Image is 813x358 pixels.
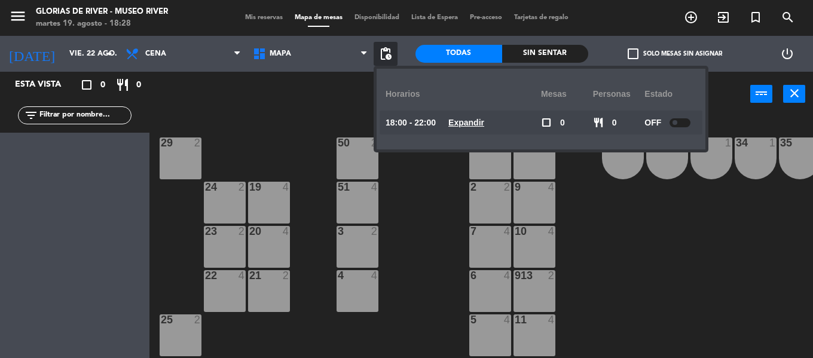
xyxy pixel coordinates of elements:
div: 21 [249,270,250,281]
div: 2 [548,270,555,281]
div: Sin sentar [502,45,589,63]
div: 20 [249,226,250,237]
div: 4 [504,226,511,237]
span: MAPA [270,50,291,58]
div: 2 [504,182,511,192]
i: exit_to_app [716,10,731,25]
span: pending_actions [378,47,393,61]
div: 50 [338,137,338,148]
div: 4 [548,182,555,192]
div: 23 [205,226,206,237]
div: Glorias de River - Museo River [36,6,168,18]
i: close [787,86,802,100]
button: menu [9,7,27,29]
i: power_settings_new [780,47,794,61]
span: restaurant [593,117,604,128]
span: 0 [612,116,617,130]
span: Pre-acceso [464,14,508,21]
div: 2 [239,226,246,237]
div: 4 [504,314,511,325]
span: check_box_outline_blank [541,117,552,128]
div: 51 [338,182,338,192]
div: 10 [515,226,515,237]
i: filter_list [24,108,38,123]
div: 3 [338,226,338,237]
span: Mis reservas [239,14,289,21]
i: restaurant [115,78,130,92]
span: Tarjetas de regalo [508,14,574,21]
div: 11 [515,314,515,325]
div: 22 [205,270,206,281]
div: Todas [415,45,502,63]
div: 2 [371,226,378,237]
div: 4 [548,314,555,325]
span: 0 [560,116,565,130]
div: 2 [239,182,246,192]
span: Mapa de mesas [289,14,349,21]
i: arrow_drop_down [102,47,117,61]
i: search [781,10,795,25]
input: Filtrar por nombre... [38,109,131,122]
div: 2 [194,137,201,148]
div: 2 [371,137,378,148]
span: 0 [100,78,105,92]
div: 913 [515,270,515,281]
span: Disponibilidad [349,14,405,21]
span: 18:00 - 22:00 [386,116,436,130]
i: crop_square [80,78,94,92]
div: Mesas [541,78,593,111]
i: add_circle_outline [684,10,698,25]
i: menu [9,7,27,25]
div: 4 [283,182,290,192]
div: 4 [338,270,338,281]
div: 19 [249,182,250,192]
label: Solo mesas sin asignar [628,48,722,59]
div: 4 [504,270,511,281]
u: Expandir [448,118,484,127]
div: 4 [371,270,378,281]
div: 4 [283,226,290,237]
span: OFF [644,116,661,130]
div: Estado [644,78,696,111]
button: close [783,85,805,103]
div: Horarios [386,78,541,111]
div: 4 [548,226,555,237]
div: 4 [371,182,378,192]
div: 34 [736,137,736,148]
span: 0 [136,78,141,92]
span: Cena [145,50,166,58]
span: check_box_outline_blank [628,48,638,59]
div: 24 [205,182,206,192]
div: 1 [769,137,777,148]
div: 4 [239,270,246,281]
i: turned_in_not [748,10,763,25]
div: personas [593,78,645,111]
div: Esta vista [6,78,86,92]
div: martes 19. agosto - 18:28 [36,18,168,30]
div: 9 [515,182,515,192]
button: power_input [750,85,772,103]
div: 2 [283,270,290,281]
span: Lista de Espera [405,14,464,21]
div: 2 [194,314,201,325]
i: power_input [754,86,769,100]
div: 1 [725,137,732,148]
